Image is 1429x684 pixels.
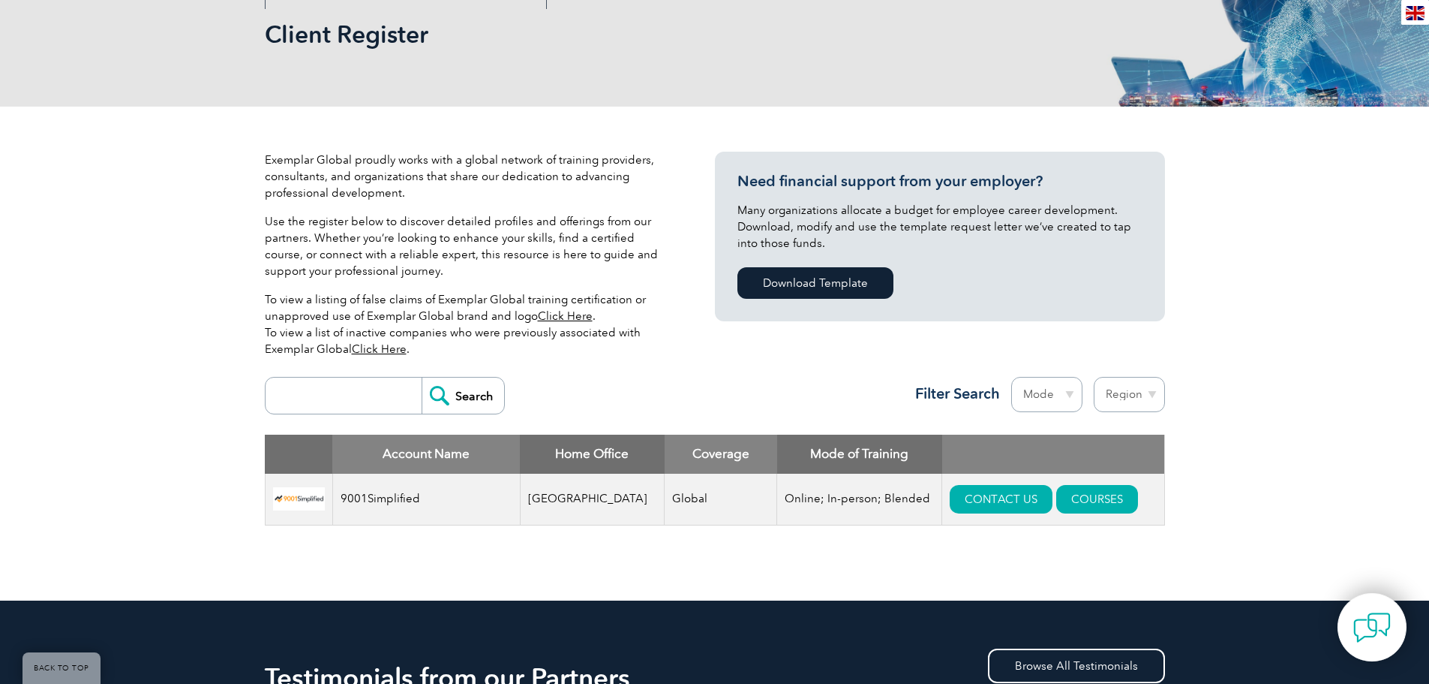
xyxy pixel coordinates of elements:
a: Download Template [737,267,893,299]
h3: Filter Search [906,384,1000,403]
a: Click Here [352,342,407,356]
td: 9001Simplified [332,474,520,526]
p: To view a listing of false claims of Exemplar Global training certification or unapproved use of ... [265,291,670,357]
img: contact-chat.png [1353,609,1391,646]
h2: Client Register [265,23,895,47]
a: COURSES [1056,485,1138,514]
td: Global [665,474,777,526]
p: Use the register below to discover detailed profiles and offerings from our partners. Whether you... [265,213,670,279]
h3: Need financial support from your employer? [737,172,1142,191]
a: Click Here [538,309,593,323]
p: Exemplar Global proudly works with a global network of training providers, consultants, and organ... [265,152,670,201]
a: BACK TO TOP [23,652,101,684]
td: [GEOGRAPHIC_DATA] [520,474,665,526]
a: CONTACT US [950,485,1052,514]
td: Online; In-person; Blended [777,474,942,526]
th: Mode of Training: activate to sort column ascending [777,435,942,474]
p: Many organizations allocate a budget for employee career development. Download, modify and use th... [737,202,1142,252]
img: 37c9c059-616f-eb11-a812-002248153038-logo.png [273,487,325,511]
th: Home Office: activate to sort column ascending [520,435,665,474]
a: Browse All Testimonials [988,649,1165,683]
th: Account Name: activate to sort column descending [332,435,520,474]
th: : activate to sort column ascending [942,435,1164,474]
th: Coverage: activate to sort column ascending [665,435,777,474]
input: Search [422,378,504,414]
img: en [1406,6,1424,20]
